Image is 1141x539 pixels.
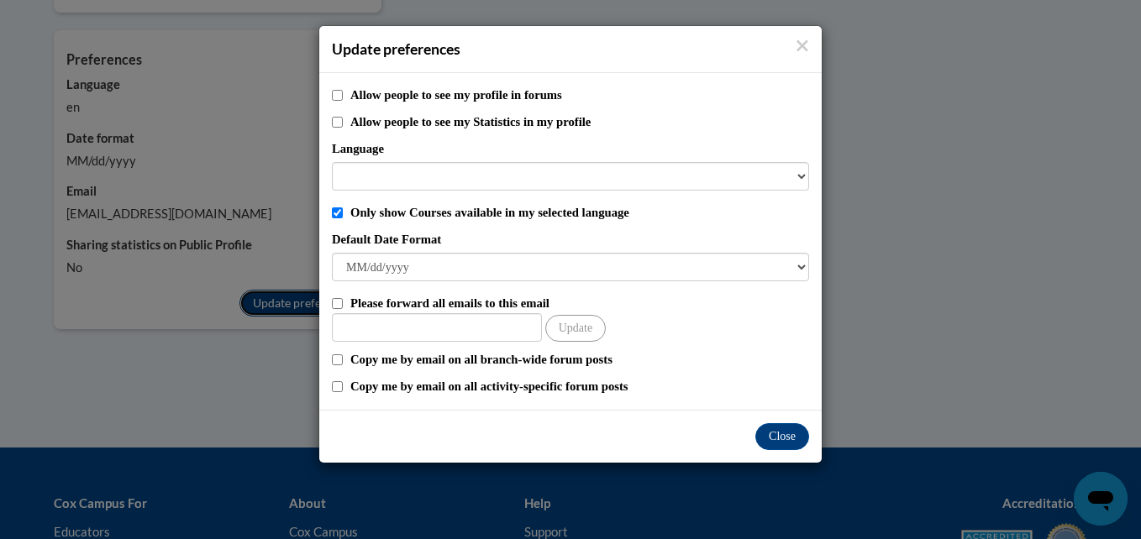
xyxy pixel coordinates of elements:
[350,203,809,222] label: Only show Courses available in my selected language
[350,86,809,104] label: Allow people to see my profile in forums
[332,313,542,342] input: Other Email
[350,113,809,131] label: Allow people to see my Statistics in my profile
[332,139,809,158] label: Language
[332,39,809,60] h4: Update preferences
[350,294,809,312] label: Please forward all emails to this email
[332,230,809,249] label: Default Date Format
